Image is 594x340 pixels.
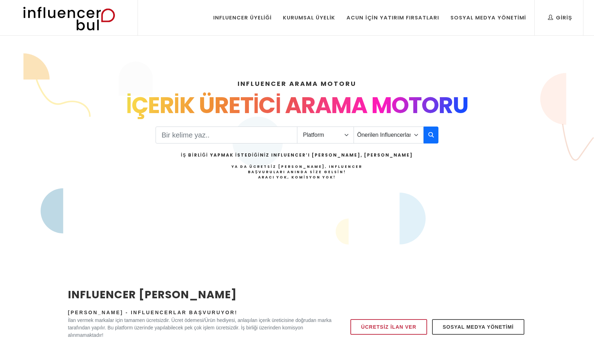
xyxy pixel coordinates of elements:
div: Giriş [548,14,572,22]
div: İÇERİK ÜRETİCİ ARAMA MOTORU [68,88,526,122]
h4: INFLUENCER ARAMA MOTORU [68,79,526,88]
h2: INFLUENCER [PERSON_NAME] [68,287,332,303]
h2: İş Birliği Yapmak İstediğiniz Influencer’ı [PERSON_NAME], [PERSON_NAME] [181,152,413,158]
input: Search [156,127,297,143]
div: Influencer Üyeliği [213,14,272,22]
div: Sosyal Medya Yönetimi [450,14,526,22]
div: Acun İçin Yatırım Fırsatları [346,14,439,22]
span: Ücretsiz İlan Ver [361,323,416,331]
a: Sosyal Medya Yönetimi [432,319,524,335]
a: Ücretsiz İlan Ver [350,319,427,335]
strong: Aracı Yok, Komisyon Yok! [258,175,336,180]
span: Sosyal Medya Yönetimi [443,323,514,331]
h4: Ya da Ücretsiz [PERSON_NAME], Influencer Başvuruları Anında Size Gelsin! [181,164,413,180]
span: [PERSON_NAME] - Influencerlar Başvuruyor! [68,310,238,315]
p: İlan vermek markalar için tamamen ücretsizdir. Ücret ödemesi/Ürün hediyesi, anlaşılan içerik üret... [68,317,332,339]
div: Kurumsal Üyelik [283,14,335,22]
